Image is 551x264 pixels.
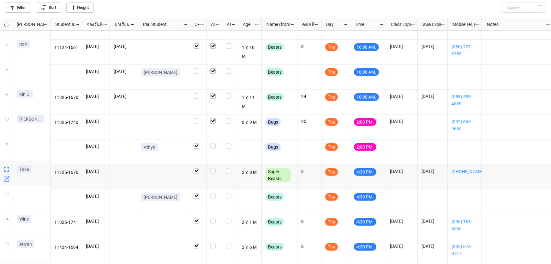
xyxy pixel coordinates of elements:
[263,21,290,28] div: Name (from Class)
[86,68,106,75] p: [DATE]
[242,93,258,110] p: 1 Y, 11 M
[354,43,379,51] div: 10:00 AM.
[5,186,9,211] span: 13
[0,18,51,31] div: grid
[144,69,177,76] p: [PERSON_NAME]
[6,36,8,61] span: 7
[354,68,379,76] div: 10:00 AM.
[242,243,258,252] p: 2 Y, 6 M
[83,21,103,28] div: จองวันที่
[5,111,9,136] span: 10
[452,93,478,107] a: (088) 555-4559
[86,168,106,175] p: [DATE]
[325,68,338,76] div: Thu
[452,168,478,175] a: [PHONE_NUMBER]
[301,118,317,125] p: 25
[114,43,133,50] p: [DATE]
[6,86,8,111] span: 9
[325,168,338,176] div: Thu
[390,243,414,249] p: [DATE]
[452,43,478,57] a: (080) 227-3783
[144,194,177,200] p: [PERSON_NAME]
[86,93,106,100] p: [DATE]
[86,193,106,200] p: [DATE]
[86,218,106,224] p: [DATE]
[452,218,478,232] a: (096) 161-6565
[419,21,441,28] div: หมด Expired date (from [PERSON_NAME] Name)
[86,43,106,50] p: [DATE]
[266,93,284,101] div: Beasts
[138,21,183,28] div: Trial Student
[325,193,338,201] div: Thu
[223,21,232,28] div: ATK
[54,218,78,227] p: 11325-1741
[354,193,376,201] div: 4:30 PM.
[301,43,317,50] p: 8
[266,243,284,251] div: Beasts
[86,118,106,125] p: [DATE]
[422,218,444,224] p: [DATE]
[301,243,317,249] p: 6
[266,43,284,51] div: Beasts
[422,243,444,249] p: [DATE]
[354,143,376,151] div: 2:00 PM.
[51,21,75,28] div: Student ID (from [PERSON_NAME] Name)
[322,21,343,28] div: Day
[19,216,29,222] p: Wine
[86,143,106,150] p: [DATE]
[301,93,317,100] p: 24
[54,93,78,102] p: 11325-1670
[6,61,8,86] span: 8
[19,116,41,122] p: [PERSON_NAME]
[390,93,414,100] p: [DATE]
[325,243,338,251] div: Thu
[5,136,9,161] span: 11
[325,43,338,51] div: Thu
[325,218,338,226] div: Thu
[114,68,133,75] p: [DATE]
[449,21,475,28] div: Mobile Tel. (from Nick Name)
[242,118,258,127] p: 0 Y, 9 M
[351,21,379,28] div: Time
[325,143,338,151] div: Thu
[5,236,9,261] span: 15
[19,166,29,172] p: Yuka
[13,21,44,28] div: [PERSON_NAME] Name
[114,93,133,100] p: [DATE]
[298,21,315,28] div: คงเหลือ (from Nick Name)
[483,21,546,28] div: Notes
[422,168,444,175] p: [DATE]
[19,41,27,47] p: Itori
[422,43,444,50] p: [DATE]
[242,168,258,177] p: 2 Y, 8 M
[266,193,284,201] div: Beasts
[452,243,478,257] a: (095) 676-0717
[5,211,9,236] span: 14
[36,3,61,13] a: Sort
[266,68,284,76] div: Beasts
[354,93,379,101] div: 10:00 AM.
[239,21,255,28] div: Age
[54,243,78,252] p: 11424-1664
[5,3,31,13] a: Filter
[266,218,284,226] div: Beasts
[452,118,478,132] a: (092) 665-9665
[86,243,106,249] p: [DATE]
[354,168,376,176] div: 4:30 PM.
[325,93,338,101] div: Thu
[354,243,376,251] div: 4:30 PM.
[242,43,258,60] p: 1 Y, 10 M
[54,43,78,52] p: 11124-1661
[54,118,78,127] p: 11325-1740
[144,144,155,150] p: Athyn
[266,118,281,126] div: Bugs
[502,3,546,13] input: Search...
[390,168,414,175] p: [DATE]
[354,118,376,126] div: 2:00 PM.
[266,143,281,151] div: Bugs
[390,118,414,125] p: [DATE]
[207,21,216,28] div: ATT
[390,218,414,224] p: [DATE]
[66,3,94,13] a: Height
[301,218,317,224] p: 6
